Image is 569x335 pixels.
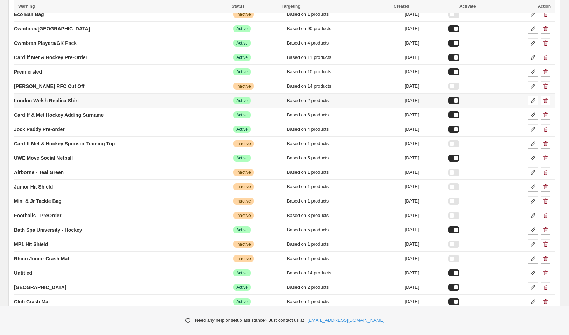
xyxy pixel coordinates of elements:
[236,155,248,161] span: Active
[14,284,66,291] p: [GEOGRAPHIC_DATA]
[405,97,444,104] div: [DATE]
[18,4,35,9] span: Warning
[14,68,42,75] p: Premiersled
[14,253,69,264] a: Rhino Junior Crash Mat
[14,298,50,305] p: Club Crash Mat
[405,298,444,305] div: [DATE]
[459,4,476,9] span: Activate
[14,138,115,149] a: Cardiff Met & Hockey Sponsor Training Top
[405,284,444,291] div: [DATE]
[14,11,44,18] p: Eco Ball Bag
[14,40,77,47] p: Cwmbran Players/GK Pack
[405,54,444,61] div: [DATE]
[405,212,444,219] div: [DATE]
[236,141,251,146] span: Inactive
[236,227,248,233] span: Active
[405,198,444,205] div: [DATE]
[236,127,248,132] span: Active
[14,239,48,250] a: MP1 Hit Shield
[236,198,251,204] span: Inactive
[14,255,69,262] p: Rhino Junior Crash Mat
[287,155,401,162] div: Based on 5 products
[405,155,444,162] div: [DATE]
[287,140,401,147] div: Based on 1 products
[287,11,401,18] div: Based on 1 products
[236,256,251,261] span: Inactive
[287,68,401,75] div: Based on 10 products
[405,11,444,18] div: [DATE]
[287,241,401,248] div: Based on 1 products
[236,98,248,103] span: Active
[236,55,248,60] span: Active
[287,40,401,47] div: Based on 4 products
[236,112,248,118] span: Active
[236,40,248,46] span: Active
[14,269,32,276] p: Untitled
[287,25,401,32] div: Based on 90 products
[14,83,84,90] p: [PERSON_NAME] RFC Cut Off
[14,196,62,207] a: Mini & Jr Tackle Bag
[14,9,44,20] a: Eco Ball Bag
[287,169,401,176] div: Based on 1 products
[405,269,444,276] div: [DATE]
[405,241,444,248] div: [DATE]
[405,226,444,233] div: [DATE]
[287,111,401,118] div: Based on 6 products
[287,284,401,291] div: Based on 2 products
[14,111,104,118] p: Cardiff & Met Hockey Adding Surname
[405,68,444,75] div: [DATE]
[405,255,444,262] div: [DATE]
[14,226,82,233] p: Bath Spa University - Hockey
[236,213,251,218] span: Inactive
[236,299,248,305] span: Active
[308,317,385,324] a: [EMAIL_ADDRESS][DOMAIN_NAME]
[287,54,401,61] div: Based on 11 products
[14,126,65,133] p: Jock Paddy Pre-order
[14,155,73,162] p: UWE Move Social Netball
[14,267,32,279] a: Untitled
[232,4,245,9] span: Status
[14,212,61,219] p: Footballs - PreOrder
[282,4,301,9] span: Targeting
[287,255,401,262] div: Based on 1 products
[236,184,251,190] span: Inactive
[236,285,248,290] span: Active
[14,109,104,121] a: Cardiff & Met Hockey Adding Surname
[287,212,401,219] div: Based on 3 products
[236,69,248,75] span: Active
[394,4,409,9] span: Created
[287,198,401,205] div: Based on 1 products
[287,126,401,133] div: Based on 4 products
[14,181,53,192] a: Junior Hit Shield
[287,97,401,104] div: Based on 2 products
[405,126,444,133] div: [DATE]
[405,111,444,118] div: [DATE]
[14,167,64,178] a: Airborne - Teal Green
[14,95,79,106] a: London Welsh Replica Shirt
[287,226,401,233] div: Based on 5 products
[14,152,73,164] a: UWE Move Social Netball
[14,81,84,92] a: [PERSON_NAME] RFC Cut Off
[14,140,115,147] p: Cardiff Met & Hockey Sponsor Training Top
[14,169,64,176] p: Airborne - Teal Green
[14,97,79,104] p: London Welsh Replica Shirt
[405,169,444,176] div: [DATE]
[287,83,401,90] div: Based on 14 products
[405,40,444,47] div: [DATE]
[14,37,77,49] a: Cwmbran Players/GK Pack
[14,210,61,221] a: Footballs - PreOrder
[14,198,62,205] p: Mini & Jr Tackle Bag
[236,83,251,89] span: Inactive
[14,282,66,293] a: [GEOGRAPHIC_DATA]
[236,26,248,32] span: Active
[405,25,444,32] div: [DATE]
[14,124,65,135] a: Jock Paddy Pre-order
[405,140,444,147] div: [DATE]
[287,269,401,276] div: Based on 14 products
[236,270,248,276] span: Active
[538,4,551,9] span: Action
[14,66,42,77] a: Premiersled
[14,183,53,190] p: Junior Hit Shield
[236,170,251,175] span: Inactive
[14,23,90,34] a: Cwmbran/[GEOGRAPHIC_DATA]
